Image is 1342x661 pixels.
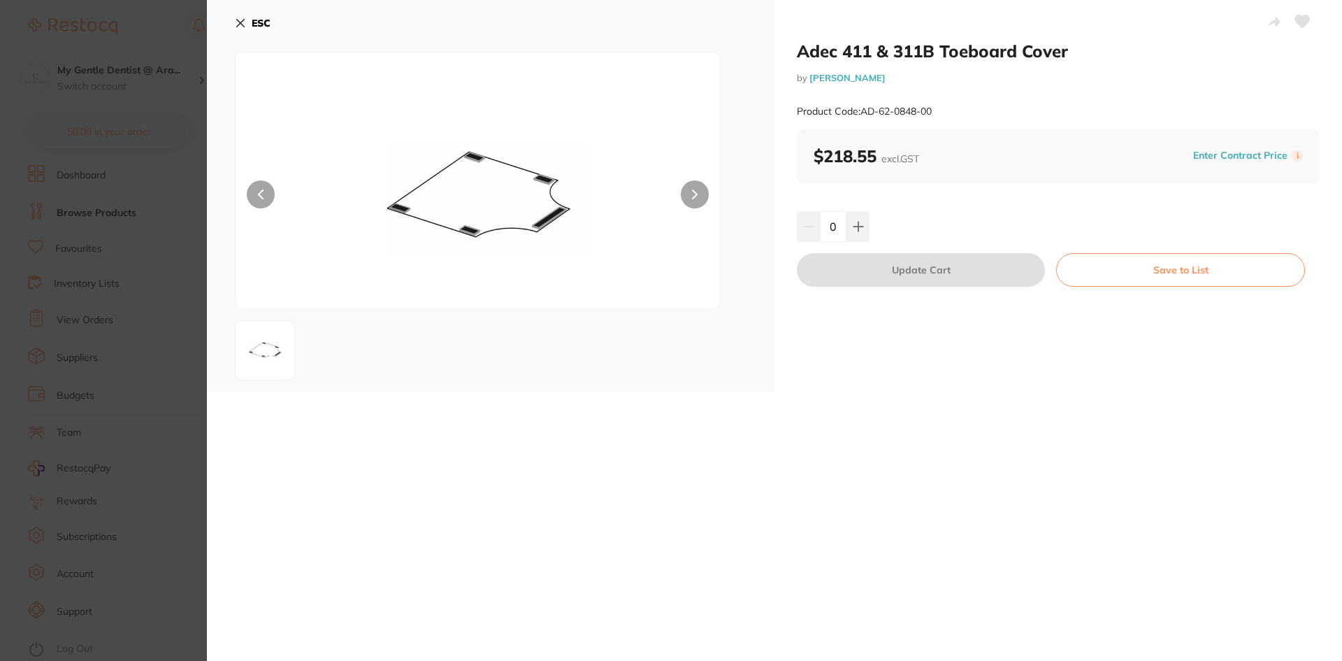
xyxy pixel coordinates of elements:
[1292,150,1303,162] label: i
[797,41,1320,62] h2: Adec 411 & 311B Toeboard Cover
[252,17,270,29] b: ESC
[240,325,290,376] img: NDgtMDAuanBn
[814,145,919,166] b: $218.55
[235,11,270,35] button: ESC
[1056,253,1305,287] button: Save to List
[797,106,932,118] small: Product Code: AD-62-0848-00
[797,73,1320,83] small: by
[797,253,1045,287] button: Update Cart
[881,152,919,165] span: excl. GST
[809,72,886,83] a: [PERSON_NAME]
[1189,149,1292,162] button: Enter Contract Price
[333,87,623,308] img: NDgtMDAuanBn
